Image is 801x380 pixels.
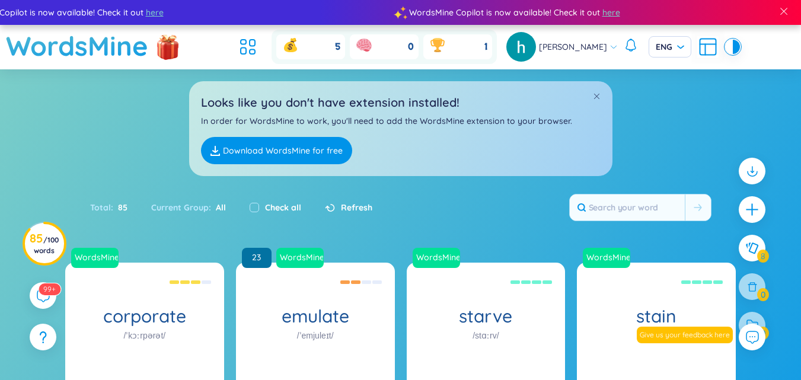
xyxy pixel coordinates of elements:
[146,6,164,19] span: here
[484,40,487,53] span: 1
[201,137,352,164] a: Download WordsMine for free
[583,248,635,268] a: WordsMine
[276,248,328,268] a: WordsMine
[6,25,148,67] a: WordsMine
[139,195,238,220] div: Current Group :
[201,93,601,111] h2: Looks like you don't have extension installed!
[34,235,59,255] span: / 100 words
[236,306,395,327] h1: emulate
[656,41,684,53] span: ENG
[242,248,276,268] a: 23
[201,114,601,127] p: In order for WordsMine to work, you'll need to add the WordsMine extension to your browser.
[506,32,536,62] img: avatar
[297,329,334,342] h1: /ˈemjuleɪt/
[577,306,736,327] h1: stain
[408,40,414,53] span: 0
[211,202,226,213] span: All
[71,248,123,268] a: WordsMine
[123,329,165,342] h1: /ˈkɔːrpərət/
[411,251,461,263] a: WordsMine
[341,201,372,214] span: Refresh
[275,251,325,263] a: WordsMine
[241,251,273,263] a: 23
[506,32,539,62] a: avatar
[407,306,566,327] h1: starve
[113,201,127,214] span: 85
[70,251,120,263] a: WordsMine
[65,306,224,327] h1: corporate
[90,195,139,220] div: Total :
[745,202,759,217] span: plus
[570,194,685,221] input: Search your word
[473,329,499,342] h1: /stɑːrv/
[602,6,620,19] span: here
[413,248,465,268] a: WordsMine
[156,28,180,64] img: flashSalesIcon.a7f4f837.png
[335,40,340,53] span: 5
[39,283,60,295] sup: 591
[30,234,59,255] h3: 85
[582,251,631,263] a: WordsMine
[265,201,301,214] label: Check all
[539,40,607,53] span: [PERSON_NAME]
